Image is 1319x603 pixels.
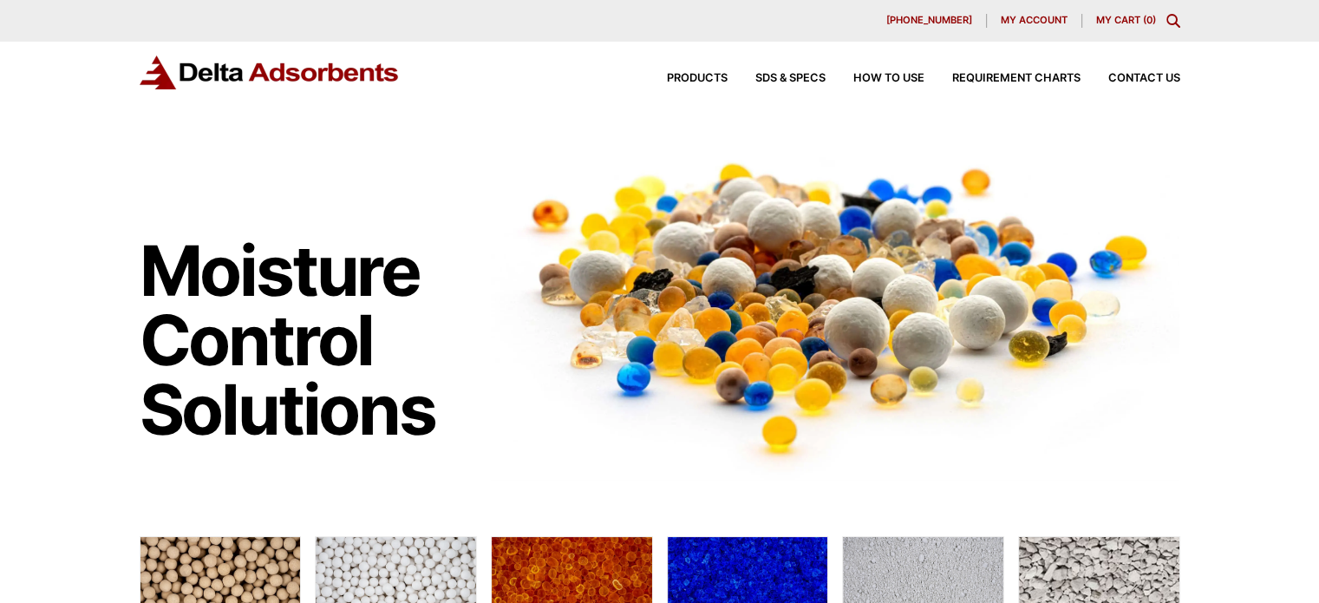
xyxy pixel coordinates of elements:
span: Requirement Charts [952,73,1081,84]
div: Toggle Modal Content [1166,14,1180,28]
a: My account [987,14,1082,28]
h1: Moisture Control Solutions [140,236,474,444]
span: SDS & SPECS [755,73,826,84]
span: Contact Us [1108,73,1180,84]
img: Delta Adsorbents [140,56,400,89]
a: Products [639,73,728,84]
a: Contact Us [1081,73,1180,84]
img: Image [491,131,1180,481]
span: My account [1001,16,1068,25]
span: 0 [1146,14,1152,26]
span: How to Use [853,73,924,84]
a: [PHONE_NUMBER] [872,14,987,28]
span: Products [667,73,728,84]
a: How to Use [826,73,924,84]
a: My Cart (0) [1096,14,1156,26]
a: SDS & SPECS [728,73,826,84]
span: [PHONE_NUMBER] [886,16,972,25]
a: Requirement Charts [924,73,1081,84]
